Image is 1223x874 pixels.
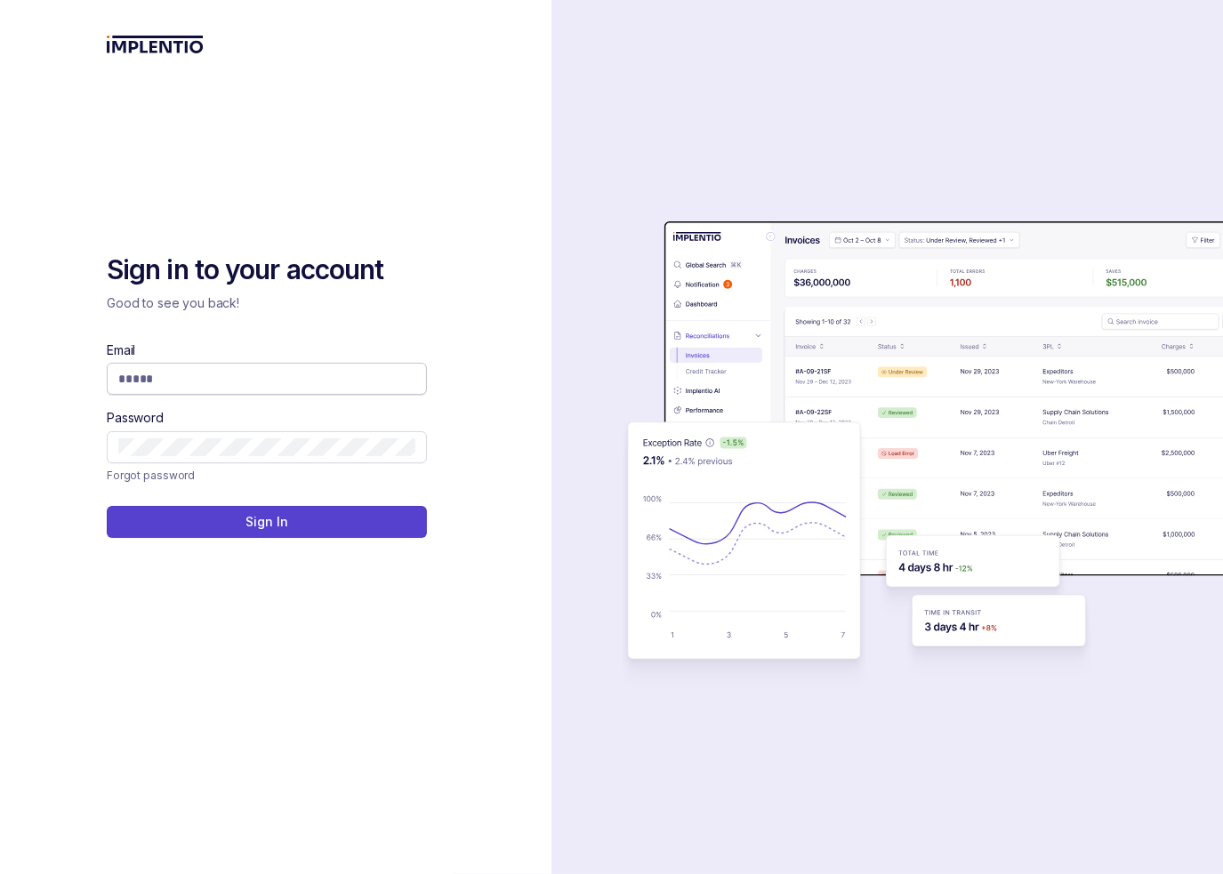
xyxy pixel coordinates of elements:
img: logo [107,36,204,53]
label: Email [107,341,135,359]
p: Good to see you back! [107,294,427,312]
p: Forgot password [107,467,195,485]
p: Sign In [245,513,287,531]
label: Password [107,409,164,427]
h2: Sign in to your account [107,253,427,288]
a: Link Forgot password [107,467,195,485]
button: Sign In [107,506,427,538]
